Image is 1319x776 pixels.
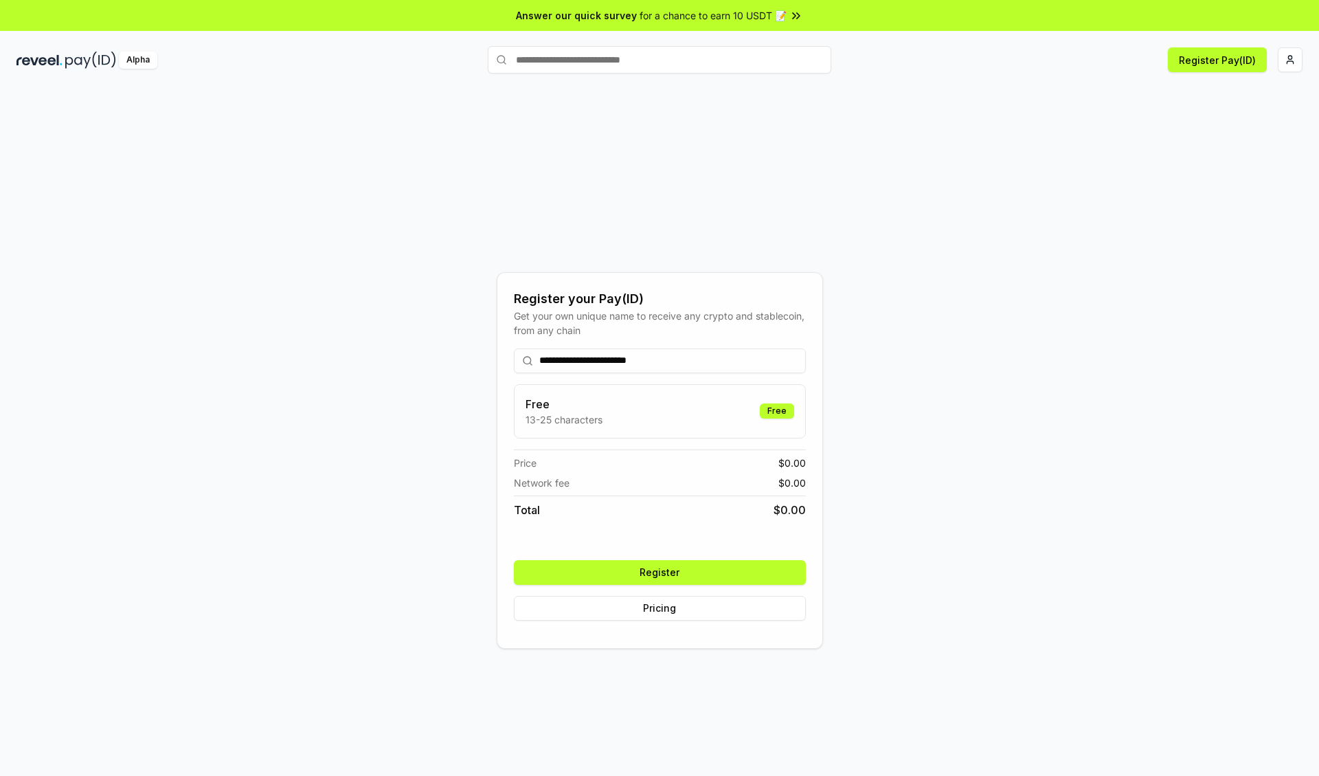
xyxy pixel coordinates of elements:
[774,502,806,518] span: $ 0.00
[514,560,806,585] button: Register
[526,396,602,412] h3: Free
[778,456,806,470] span: $ 0.00
[526,412,602,427] p: 13-25 characters
[640,8,787,23] span: for a chance to earn 10 USDT 📝
[1168,47,1267,72] button: Register Pay(ID)
[16,52,63,69] img: reveel_dark
[778,476,806,490] span: $ 0.00
[65,52,116,69] img: pay_id
[514,476,570,490] span: Network fee
[514,456,537,470] span: Price
[514,596,806,621] button: Pricing
[514,502,540,518] span: Total
[514,309,806,337] div: Get your own unique name to receive any crypto and stablecoin, from any chain
[760,403,794,419] div: Free
[514,289,806,309] div: Register your Pay(ID)
[119,52,157,69] div: Alpha
[516,8,637,23] span: Answer our quick survey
